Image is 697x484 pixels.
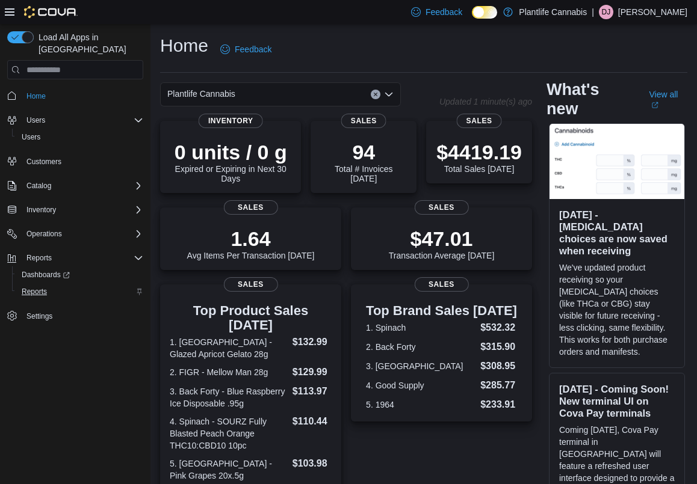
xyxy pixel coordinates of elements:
span: Feedback [426,6,462,18]
span: DJ [602,5,611,19]
a: Dashboards [17,268,75,282]
h2: What's new [547,80,634,118]
dd: $132.99 [293,335,332,349]
span: Operations [26,229,62,239]
a: Users [17,130,45,144]
button: Settings [2,307,148,325]
button: Home [2,87,148,104]
dt: 4. Spinach - SOURZ Fully Blasted Peach Orange THC10:CBD10 10pc [170,415,288,452]
a: Settings [22,309,57,323]
span: Reports [22,251,143,265]
h3: Top Brand Sales [DATE] [366,304,517,318]
span: Users [22,132,40,142]
span: Sales [223,277,277,292]
h3: Top Product Sales [DATE] [170,304,332,332]
div: Declan Jeffrey [599,5,613,19]
dd: $103.98 [293,456,332,471]
span: Settings [22,308,143,323]
button: Clear input [371,90,380,99]
button: Catalog [2,177,148,194]
p: | [592,5,594,19]
span: Plantlife Cannabis [167,87,235,101]
button: Inventory [2,201,148,218]
p: Plantlife Cannabis [519,5,587,19]
button: Reports [12,283,148,300]
a: Feedback [215,37,276,61]
button: Users [12,129,148,146]
span: Reports [22,287,47,296]
dd: $113.97 [293,384,332,399]
p: We've updated product receiving so your [MEDICAL_DATA] choices (like THCa or CBG) stay visible fo... [559,262,675,358]
button: Catalog [22,179,56,193]
button: Reports [22,251,57,265]
span: Catalog [26,181,51,191]
span: Reports [17,284,143,299]
input: Dark Mode [472,6,497,19]
p: 1.64 [187,227,315,251]
dd: $308.95 [480,359,517,373]
span: Catalog [22,179,143,193]
span: Sales [414,277,468,292]
div: Total Sales [DATE] [436,140,522,174]
div: Expired or Expiring in Next 30 Days [170,140,291,183]
p: 0 units / 0 g [170,140,291,164]
span: Home [22,88,143,103]
span: Operations [22,227,143,241]
dt: 3. [GEOGRAPHIC_DATA] [366,360,476,372]
span: Sales [223,200,277,215]
button: Open list of options [384,90,394,99]
span: Inventory [26,205,56,215]
svg: External link [651,102,658,109]
dd: $532.32 [480,320,517,335]
a: Dashboards [12,266,148,283]
span: Inventory [22,203,143,217]
dt: 5. 1964 [366,399,476,411]
span: Customers [26,157,61,167]
div: Transaction Average [DATE] [389,227,495,260]
dt: 5. [GEOGRAPHIC_DATA] - Pink Grapes 20x.5g [170,458,288,482]
dd: $233.91 [480,397,517,412]
dd: $285.77 [480,378,517,393]
p: $4419.19 [436,140,522,164]
button: Customers [2,153,148,170]
span: Users [22,113,143,127]
button: Operations [2,225,148,242]
p: Updated 1 minute(s) ago [439,97,532,106]
button: Inventory [22,203,61,217]
button: Operations [22,227,67,241]
span: Sales [414,200,468,215]
span: Settings [26,311,52,321]
dd: $315.90 [480,340,517,354]
h3: [DATE] - Coming Soon! New terminal UI on Cova Pay terminals [559,383,675,419]
div: Avg Items Per Transaction [DATE] [187,227,315,260]
a: Home [22,89,51,103]
div: Total # Invoices [DATE] [320,140,407,183]
span: Home [26,91,46,101]
span: Dashboards [17,268,143,282]
button: Reports [2,250,148,266]
dt: 1. Spinach [366,322,476,334]
span: Sales [457,114,502,128]
span: Users [17,130,143,144]
nav: Complex example [7,82,143,356]
dt: 3. Back Forty - Blue Raspberry Ice Disposable .95g [170,385,288,409]
dd: $110.44 [293,414,332,429]
p: 94 [320,140,407,164]
span: Users [26,115,45,125]
dd: $129.99 [293,365,332,379]
span: Load All Apps in [GEOGRAPHIC_DATA] [34,31,143,55]
span: Reports [26,253,52,263]
button: Users [2,112,148,129]
span: Dashboards [22,270,70,280]
dt: 1. [GEOGRAPHIC_DATA] - Glazed Apricot Gelato 28g [170,336,288,360]
span: Sales [341,114,386,128]
button: Users [22,113,50,127]
span: Customers [22,154,143,169]
p: $47.01 [389,227,495,251]
a: Reports [17,284,52,299]
dt: 2. Back Forty [366,341,476,353]
dt: 4. Good Supply [366,379,476,391]
span: Inventory [199,114,263,128]
h3: [DATE] - [MEDICAL_DATA] choices are now saved when receiving [559,209,675,257]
